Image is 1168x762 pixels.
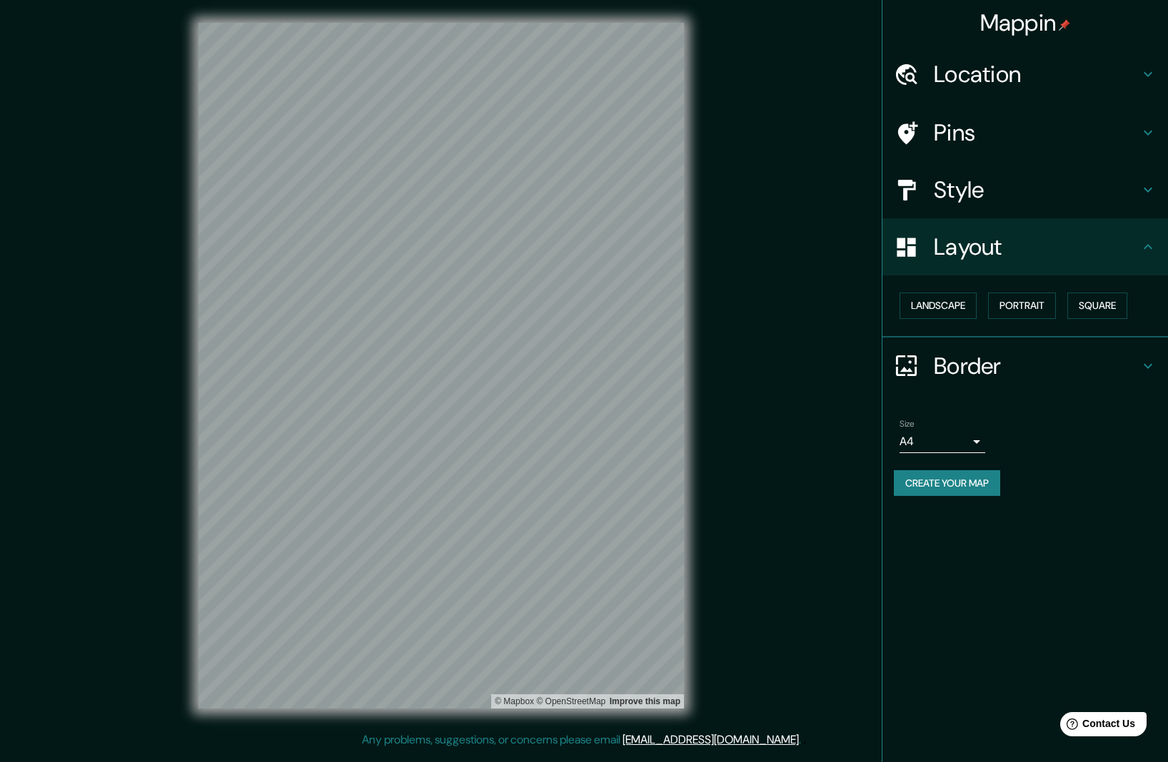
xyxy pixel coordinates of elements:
div: Pins [882,104,1168,161]
div: Style [882,161,1168,218]
button: Portrait [988,293,1056,319]
a: OpenStreetMap [536,696,605,706]
h4: Border [934,352,1139,380]
a: [EMAIL_ADDRESS][DOMAIN_NAME] [623,732,799,747]
button: Square [1067,293,1127,319]
button: Create your map [894,470,1000,497]
h4: Style [934,176,1139,204]
h4: Mappin [980,9,1071,37]
div: A4 [900,430,985,453]
h4: Pins [934,118,1139,147]
canvas: Map [198,23,684,708]
h4: Location [934,60,1139,88]
div: Layout [882,218,1168,275]
a: Map feedback [610,696,680,706]
div: Border [882,337,1168,395]
label: Size [900,417,915,430]
iframe: Help widget launcher [1041,706,1152,746]
a: Mapbox [495,696,534,706]
p: Any problems, suggestions, or concerns please email . [362,731,801,748]
div: Location [882,46,1168,103]
div: . [803,731,806,748]
div: . [801,731,803,748]
button: Landscape [900,293,977,319]
img: pin-icon.png [1059,19,1070,31]
h4: Layout [934,233,1139,261]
